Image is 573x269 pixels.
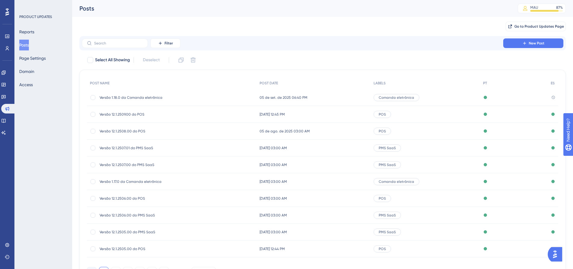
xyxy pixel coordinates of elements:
button: Domain [19,66,34,77]
span: Versão 12.1.2506.00 do PMS SaaS [100,213,196,218]
button: Access [19,79,33,90]
span: Go to Product Updates Page [514,24,564,29]
span: PMS SaaS [379,213,396,218]
button: Page Settings [19,53,46,64]
span: ES [551,81,555,86]
span: 05 de set. de 2025 06:40 PM [260,95,307,100]
span: POS [379,129,386,134]
span: Versão 12.1.2505.00 do POS [100,246,196,251]
span: Versão 12.1.2505.00 do PMS SaaS [100,230,196,234]
span: [DATE] 12:45 PM [260,112,285,117]
span: Versão 1.18.0 da Comanda eletrônica [100,95,196,100]
span: PMS SaaS [379,230,396,234]
span: Versão 12.1.2506.00 do POS [100,196,196,201]
span: Comanda eletrônica [379,179,414,184]
span: [DATE] 03:00 AM [260,179,287,184]
span: New Post [529,41,544,46]
span: POS [379,196,386,201]
span: POST DATE [260,81,278,86]
span: Comanda eletrônica [379,95,414,100]
span: [DATE] 03:00 AM [260,196,287,201]
button: Go to Product Updates Page [506,22,566,31]
span: [DATE] 12:44 PM [260,246,285,251]
span: PMS SaaS [379,162,396,167]
span: POST NAME [90,81,109,86]
span: Filter [165,41,173,46]
iframe: UserGuiding AI Assistant Launcher [548,245,566,263]
div: Posts [79,4,503,13]
button: Reports [19,26,34,37]
div: 87 % [556,5,563,10]
div: MAU [530,5,538,10]
button: Filter [150,38,180,48]
span: Versão 1.17.0 da Comanda eletrônica [100,179,196,184]
span: [DATE] 03:00 AM [260,230,287,234]
span: Versão 12.1.2509.00 do POS [100,112,196,117]
span: 05 de ago. de 2025 03:00 AM [260,129,310,134]
span: Versão 12.1.2507.00 do PMS SaaS [100,162,196,167]
div: PRODUCT UPDATES [19,14,52,19]
span: Versão 12.1.2508.00 do POS [100,129,196,134]
span: Need Help? [14,2,38,9]
span: Select All Showing [95,56,130,64]
button: Posts [19,40,29,50]
span: POS [379,112,386,117]
span: Versão 12.1.2507.01 do PMS SaaS [100,146,196,150]
span: [DATE] 03:00 AM [260,213,287,218]
span: Deselect [143,56,160,64]
button: New Post [503,38,563,48]
span: POS [379,246,386,251]
span: LABELS [374,81,386,86]
button: Deselect [137,55,165,65]
span: PMS SaaS [379,146,396,150]
span: [DATE] 03:00 AM [260,146,287,150]
span: [DATE] 03:00 AM [260,162,287,167]
input: Search [94,41,143,45]
span: PT [483,81,487,86]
